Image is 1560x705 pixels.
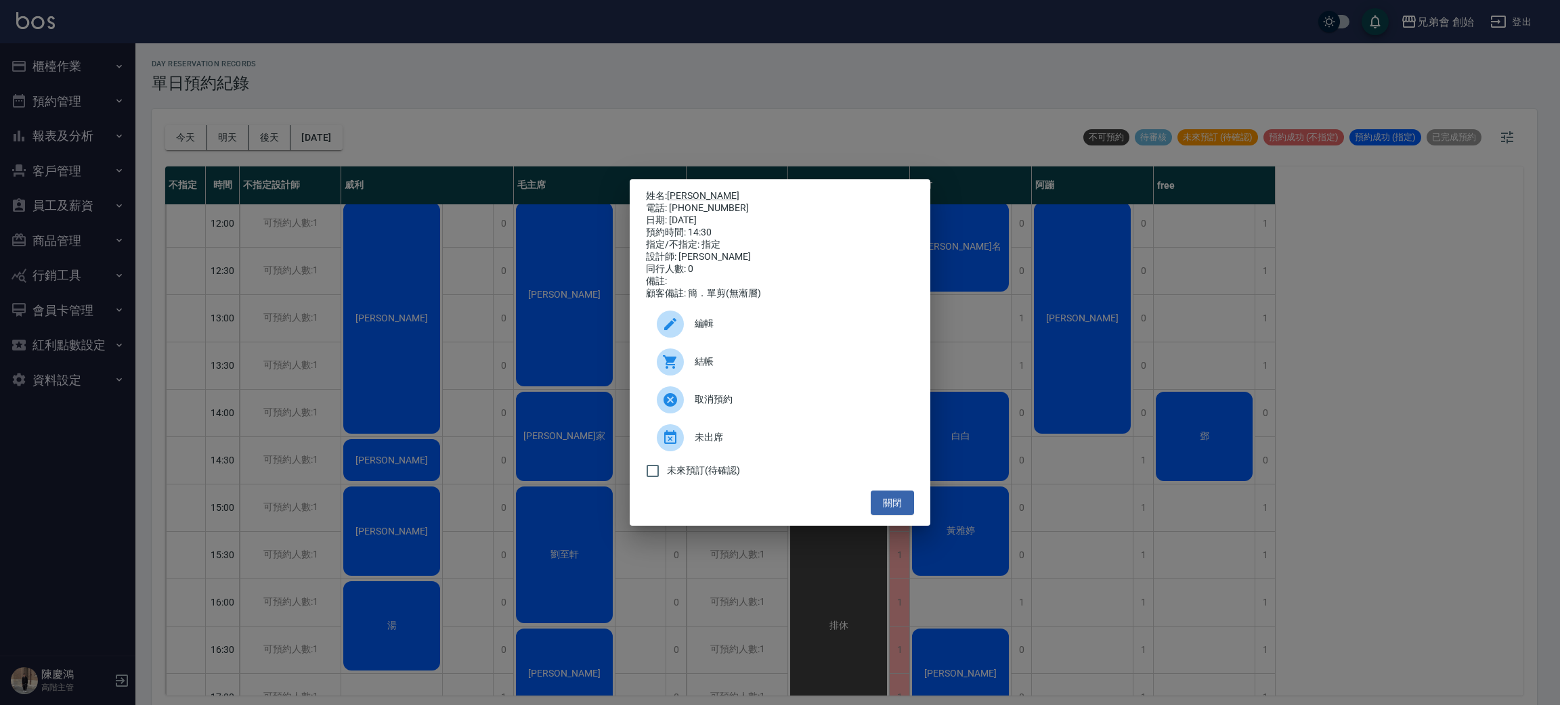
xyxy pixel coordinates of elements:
[646,305,914,343] div: 編輯
[646,214,914,227] div: 日期: [DATE]
[667,190,739,201] a: [PERSON_NAME]
[646,227,914,239] div: 預約時間: 14:30
[646,288,914,300] div: 顧客備註: 簡．單剪(無漸層)
[695,317,903,331] span: 編輯
[871,491,914,516] button: 關閉
[695,392,903,407] span: 取消預約
[646,419,914,457] div: 未出席
[646,239,914,251] div: 指定/不指定: 指定
[667,463,740,478] span: 未來預訂(待確認)
[646,202,914,214] div: 電話: [PHONE_NUMBER]
[646,275,914,288] div: 備註:
[646,343,914,381] a: 結帳
[646,190,914,202] p: 姓名:
[695,355,903,369] span: 結帳
[646,251,914,263] div: 設計師: [PERSON_NAME]
[646,381,914,419] div: 取消預約
[646,263,914,275] div: 同行人數: 0
[695,430,903,445] span: 未出席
